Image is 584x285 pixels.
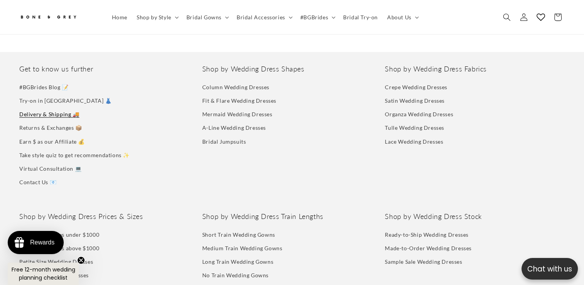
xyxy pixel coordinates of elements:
a: Contact Us 📧 [19,175,56,189]
span: Home [112,14,127,20]
summary: Shop by Style [132,9,182,25]
img: Bone and Grey Bridal [19,11,77,24]
a: Bridal Try-on [339,9,383,25]
summary: Bridal Gowns [182,9,232,25]
a: #BGBrides Blog 📝 [19,82,69,94]
a: No Train Wedding Gowns [202,268,269,282]
a: Bone and Grey Bridal [17,8,100,26]
a: Petite Size Wedding Dresses [19,255,93,268]
a: Delivery & Shipping 🚚 [19,107,80,121]
span: Shop by Style [137,14,171,20]
button: Close teaser [77,256,85,264]
h2: Shop by Wedding Dress Stock [385,212,565,221]
summary: Bridal Accessories [232,9,296,25]
a: Home [107,9,132,25]
a: Crepe Wedding Dresses [385,82,447,94]
summary: Search [498,8,515,25]
button: Open chatbox [521,258,578,280]
a: Column Wedding Dresses [202,82,269,94]
span: Free 12-month wedding planning checklist [12,266,75,282]
a: Mermaid Wedding Dresses [202,107,273,121]
span: Bridal Gowns [186,14,222,20]
h2: Shop by Wedding Dress Prices & Sizes [19,212,199,221]
span: Bridal Try-on [343,14,378,20]
span: #BGBrides [300,14,328,20]
h2: Shop by Wedding Dress Shapes [202,64,382,73]
a: Try-on in [GEOGRAPHIC_DATA] 👗 [19,94,112,107]
a: Write a review [51,44,85,50]
a: Long Train Wedding Gowns [202,255,273,268]
h2: Shop by Wedding Dress Train Lengths [202,212,382,221]
div: Rewards [30,239,54,246]
span: Bridal Accessories [237,14,285,20]
a: Organza Wedding Dresses [385,107,453,121]
a: Satin Wedding Dresses [385,94,445,107]
a: Take style quiz to get recommendations ✨ [19,148,130,162]
a: Virtual Consultation 💻 [19,162,81,175]
summary: #BGBrides [296,9,339,25]
h2: Get to know us further [19,64,199,73]
p: Chat with us [521,263,578,275]
span: About Us [387,14,411,20]
a: Made-to-Order Wedding Dresses [385,241,471,255]
a: Short Train Wedding Gowns [202,230,275,241]
button: Write a review [494,12,545,25]
a: Sample Sale Wedding Dresses [385,255,462,268]
a: Returns & Exchanges 📦 [19,121,82,134]
a: Ready-to-Ship Wedding Dresses [385,230,468,241]
a: Wedding Dresses under $1000 [19,230,99,241]
h2: Shop by Wedding Dress Fabrics [385,64,565,73]
div: Free 12-month wedding planning checklistClose teaser [8,263,79,285]
a: Bridal Jumpsuits [202,135,246,148]
a: Medium Train Wedding Gowns [202,241,283,255]
a: Fit & Flare Wedding Dresses [202,94,276,107]
a: Earn $ as our Affiliate 💰 [19,135,85,148]
a: A-Line Wedding Dresses [202,121,266,134]
a: Tulle Wedding Dresses [385,121,444,134]
summary: About Us [383,9,422,25]
a: Lace Wedding Dresses [385,135,443,148]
